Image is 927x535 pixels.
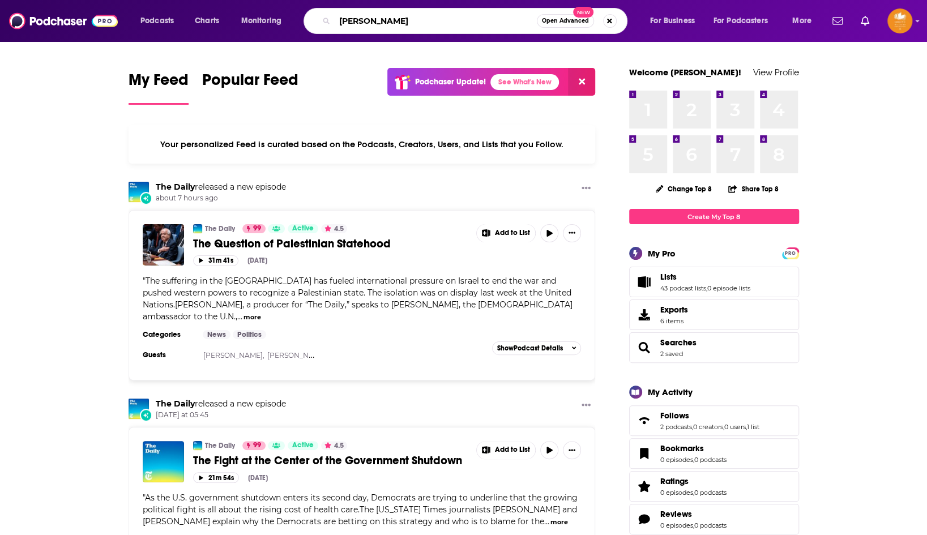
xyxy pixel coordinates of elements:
a: Follows [660,410,759,421]
button: open menu [706,12,784,30]
button: Open AdvancedNew [537,14,594,28]
h3: released a new episode [156,182,286,192]
span: 99 [253,440,261,451]
img: The Question of Palestinian Statehood [143,224,184,266]
a: 0 podcasts [694,489,727,497]
button: 4.5 [321,224,347,233]
span: The Fight at the Center of the Government Shutdown [193,453,462,468]
button: Show More Button [577,399,595,413]
a: 99 [242,224,266,233]
span: , [693,489,694,497]
span: Open Advanced [542,18,589,24]
span: Logged in as ShreveWilliams [887,8,912,33]
button: Show More Button [477,441,536,459]
span: , [746,423,747,431]
span: Ratings [660,476,689,486]
span: about 7 hours ago [156,194,286,203]
img: The Daily [129,399,149,419]
span: Exports [660,305,688,315]
div: New Episode [140,192,152,204]
a: [PERSON_NAME], [203,351,264,359]
button: more [244,313,261,322]
span: [DATE] at 05:45 [156,410,286,420]
span: Follows [629,405,799,436]
a: 0 creators [693,423,723,431]
a: Active [288,224,318,233]
span: The suffering in the [GEOGRAPHIC_DATA] has fueled international pressure on Israel to end the war... [143,276,573,322]
button: Show More Button [577,182,595,196]
a: Bookmarks [660,443,727,453]
a: Follows [633,413,656,429]
span: Show Podcast Details [497,344,563,352]
img: The Daily [129,182,149,202]
span: Follows [660,410,689,421]
button: 4.5 [321,441,347,450]
a: The Daily [156,182,195,192]
a: Ratings [633,478,656,494]
img: Podchaser - Follow, Share and Rate Podcasts [9,10,118,32]
span: Monitoring [241,13,281,29]
button: Show More Button [563,224,581,242]
a: News [203,330,230,339]
span: Podcasts [140,13,174,29]
span: Bookmarks [629,438,799,469]
span: Lists [629,267,799,297]
span: More [792,13,811,29]
a: Searches [633,340,656,356]
a: 0 podcasts [694,521,727,529]
button: more [550,517,568,527]
span: Reviews [629,504,799,534]
span: 6 items [660,317,688,325]
span: As the U.S. government shutdown enters its second day, Democrats are trying to underline that the... [143,493,578,527]
a: 0 podcasts [694,456,727,464]
span: Lists [660,272,677,282]
button: open menu [784,12,826,30]
a: 0 users [724,423,746,431]
p: Podchaser Update! [415,77,486,87]
div: New Episode [140,409,152,421]
div: Search podcasts, credits, & more... [314,8,638,34]
span: Searches [629,332,799,363]
span: , [693,521,694,529]
img: User Profile [887,8,912,33]
a: Exports [629,299,799,330]
a: Politics [233,330,266,339]
h3: released a new episode [156,399,286,409]
a: PRO [784,249,797,257]
span: For Podcasters [714,13,768,29]
img: The Fight at the Center of the Government Shutdown [143,441,184,482]
span: For Business [650,13,695,29]
span: Exports [633,307,656,323]
a: 1 list [747,423,759,431]
a: Active [288,441,318,450]
span: Active [292,440,314,451]
button: 21m 54s [193,472,239,483]
a: The Question of Palestinian Statehood [193,237,468,251]
span: , [692,423,693,431]
button: Show More Button [477,224,536,242]
h3: Categories [143,330,194,339]
a: 0 episodes [660,521,693,529]
span: " [143,493,578,527]
a: Create My Top 8 [629,209,799,224]
a: Reviews [633,511,656,527]
button: Change Top 8 [649,182,719,196]
a: Searches [660,337,697,348]
a: Charts [187,12,226,30]
a: The Fight at the Center of the Government Shutdown [193,453,468,468]
img: The Daily [193,441,202,450]
a: The Daily [156,399,195,409]
a: Lists [660,272,750,282]
span: " [143,276,573,322]
div: My Activity [648,387,693,397]
a: Show notifications dropdown [828,11,847,31]
a: Show notifications dropdown [856,11,874,31]
span: My Feed [129,70,189,96]
span: ... [237,311,242,322]
input: Search podcasts, credits, & more... [335,12,537,30]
